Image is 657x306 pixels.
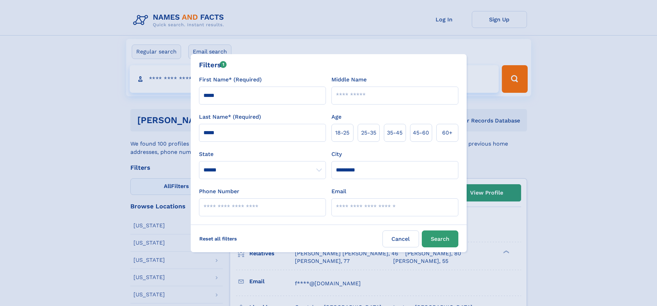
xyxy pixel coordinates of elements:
span: 45‑60 [413,129,429,137]
div: Filters [199,60,227,70]
label: Reset all filters [195,230,241,247]
span: 25‑35 [361,129,376,137]
label: City [331,150,342,158]
label: Last Name* (Required) [199,113,261,121]
label: Age [331,113,341,121]
label: First Name* (Required) [199,76,262,84]
button: Search [422,230,458,247]
span: 35‑45 [387,129,402,137]
label: Cancel [382,230,419,247]
label: Phone Number [199,187,239,196]
span: 18‑25 [335,129,349,137]
span: 60+ [442,129,452,137]
label: Email [331,187,346,196]
label: Middle Name [331,76,367,84]
label: State [199,150,326,158]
